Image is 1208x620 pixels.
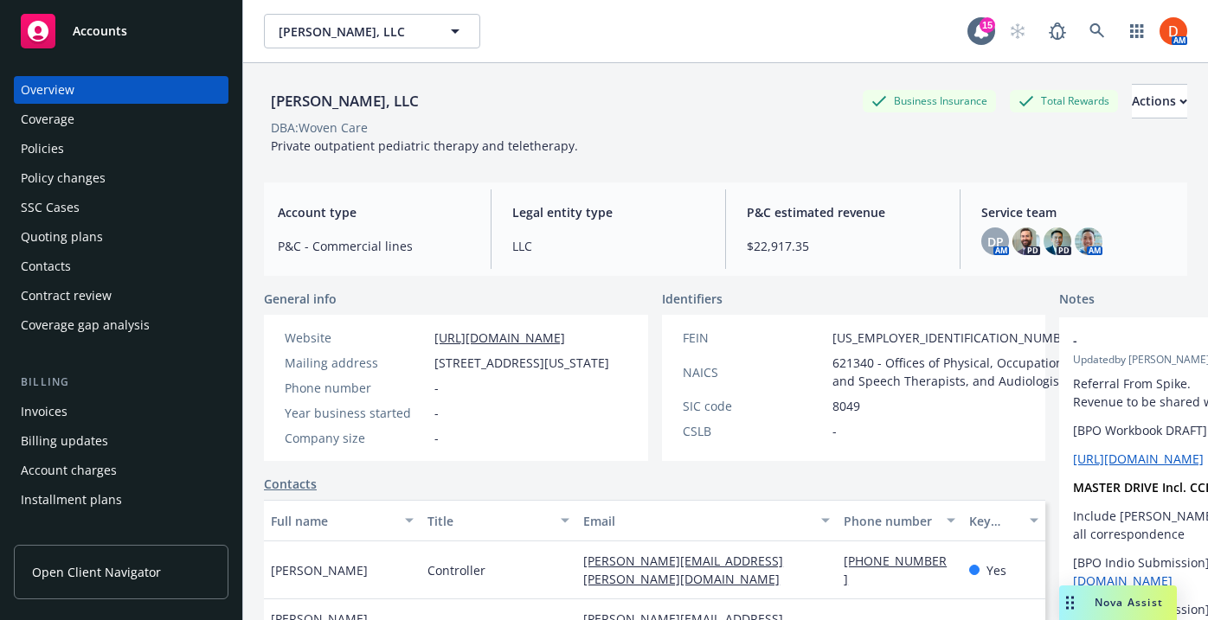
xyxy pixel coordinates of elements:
[14,457,228,484] a: Account charges
[662,290,723,308] span: Identifiers
[285,429,427,447] div: Company size
[14,76,228,104] a: Overview
[980,17,995,33] div: 15
[427,561,485,579] span: Controller
[285,329,427,347] div: Website
[264,14,480,48] button: [PERSON_NAME], LLC
[683,422,826,440] div: CSLB
[1132,85,1187,118] div: Actions
[285,404,427,422] div: Year business started
[1075,227,1102,255] img: photo
[962,500,1045,541] button: Key contact
[21,164,106,192] div: Policy changes
[14,252,228,280] a: Contacts
[434,429,439,447] span: -
[1073,451,1204,467] a: [URL][DOMAIN_NAME]
[271,118,368,137] div: DBA: Woven Care
[14,7,228,55] a: Accounts
[14,105,228,133] a: Coverage
[14,374,228,391] div: Billing
[21,252,71,280] div: Contacts
[427,512,551,530] div: Title
[21,398,67,425] div: Invoices
[987,233,1004,251] span: DP
[14,164,228,192] a: Policy changes
[434,379,439,397] span: -
[1059,585,1177,620] button: Nova Assist
[264,290,337,308] span: General info
[264,90,426,112] div: [PERSON_NAME], LLC
[14,311,228,339] a: Coverage gap analysis
[683,363,826,381] div: NAICS
[844,553,947,587] a: [PHONE_NUMBER]
[21,105,74,133] div: Coverage
[21,457,117,484] div: Account charges
[832,354,1080,390] span: 621340 - Offices of Physical, Occupational and Speech Therapists, and Audiologists
[14,223,228,251] a: Quoting plans
[1040,14,1075,48] a: Report a Bug
[285,379,427,397] div: Phone number
[832,329,1080,347] span: [US_EMPLOYER_IDENTIFICATION_NUMBER]
[271,137,578,154] span: Private outpatient pediatric therapy and teletherapy.
[21,135,64,163] div: Policies
[747,203,939,221] span: P&C estimated revenue
[21,76,74,104] div: Overview
[747,237,939,255] span: $22,917.35
[1000,14,1035,48] a: Start snowing
[14,398,228,425] a: Invoices
[434,354,609,372] span: [STREET_ADDRESS][US_STATE]
[14,194,228,221] a: SSC Cases
[832,397,860,415] span: 8049
[1012,227,1040,255] img: photo
[1044,227,1071,255] img: photo
[14,135,228,163] a: Policies
[264,500,421,541] button: Full name
[278,203,470,221] span: Account type
[863,90,996,112] div: Business Insurance
[1010,90,1118,112] div: Total Rewards
[683,397,826,415] div: SIC code
[14,282,228,310] a: Contract review
[583,553,794,587] a: [PERSON_NAME][EMAIL_ADDRESS][PERSON_NAME][DOMAIN_NAME]
[1160,17,1187,45] img: photo
[986,561,1006,579] span: Yes
[21,223,103,251] div: Quoting plans
[434,404,439,422] span: -
[844,512,935,530] div: Phone number
[434,329,565,346] a: [URL][DOMAIN_NAME]
[21,427,108,455] div: Billing updates
[271,561,368,579] span: [PERSON_NAME]
[583,512,811,530] div: Email
[1120,14,1154,48] a: Switch app
[683,329,826,347] div: FEIN
[285,354,427,372] div: Mailing address
[278,237,470,255] span: P&C - Commercial lines
[1095,595,1163,610] span: Nova Assist
[264,475,317,493] a: Contacts
[576,500,837,541] button: Email
[512,237,704,255] span: LLC
[14,486,228,514] a: Installment plans
[981,203,1173,221] span: Service team
[1059,290,1095,310] span: Notes
[21,311,150,339] div: Coverage gap analysis
[21,486,122,514] div: Installment plans
[32,563,161,581] span: Open Client Navigator
[837,500,961,541] button: Phone number
[512,203,704,221] span: Legal entity type
[421,500,577,541] button: Title
[832,422,837,440] span: -
[969,512,1019,530] div: Key contact
[279,22,428,41] span: [PERSON_NAME], LLC
[1059,585,1081,620] div: Drag to move
[73,24,127,38] span: Accounts
[21,282,112,310] div: Contract review
[21,194,80,221] div: SSC Cases
[271,512,395,530] div: Full name
[14,427,228,455] a: Billing updates
[1080,14,1115,48] a: Search
[1132,84,1187,118] button: Actions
